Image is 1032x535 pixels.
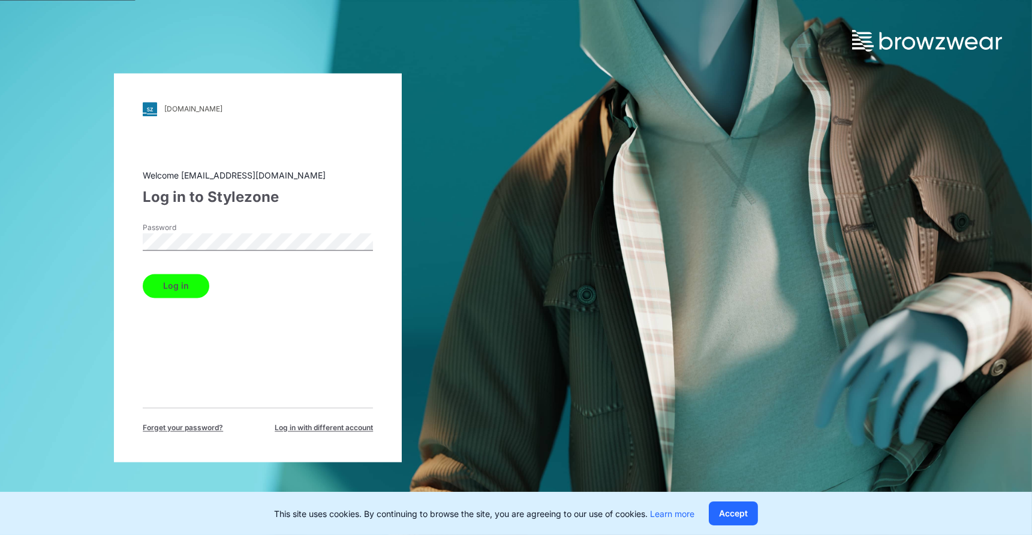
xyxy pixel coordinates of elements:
[143,102,373,116] a: [DOMAIN_NAME]
[164,105,222,114] div: [DOMAIN_NAME]
[709,501,758,525] button: Accept
[143,169,373,182] div: Welcome [EMAIL_ADDRESS][DOMAIN_NAME]
[143,274,209,298] button: Log in
[650,509,694,519] a: Learn more
[275,422,373,433] span: Log in with different account
[143,186,373,208] div: Log in to Stylezone
[274,507,694,520] p: This site uses cookies. By continuing to browse the site, you are agreeing to our use of cookies.
[143,222,227,233] label: Password
[143,102,157,116] img: svg+xml;base64,PHN2ZyB3aWR0aD0iMjgiIGhlaWdodD0iMjgiIHZpZXdCb3g9IjAgMCAyOCAyOCIgZmlsbD0ibm9uZSIgeG...
[852,30,1002,52] img: browzwear-logo.73288ffb.svg
[143,422,223,433] span: Forget your password?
